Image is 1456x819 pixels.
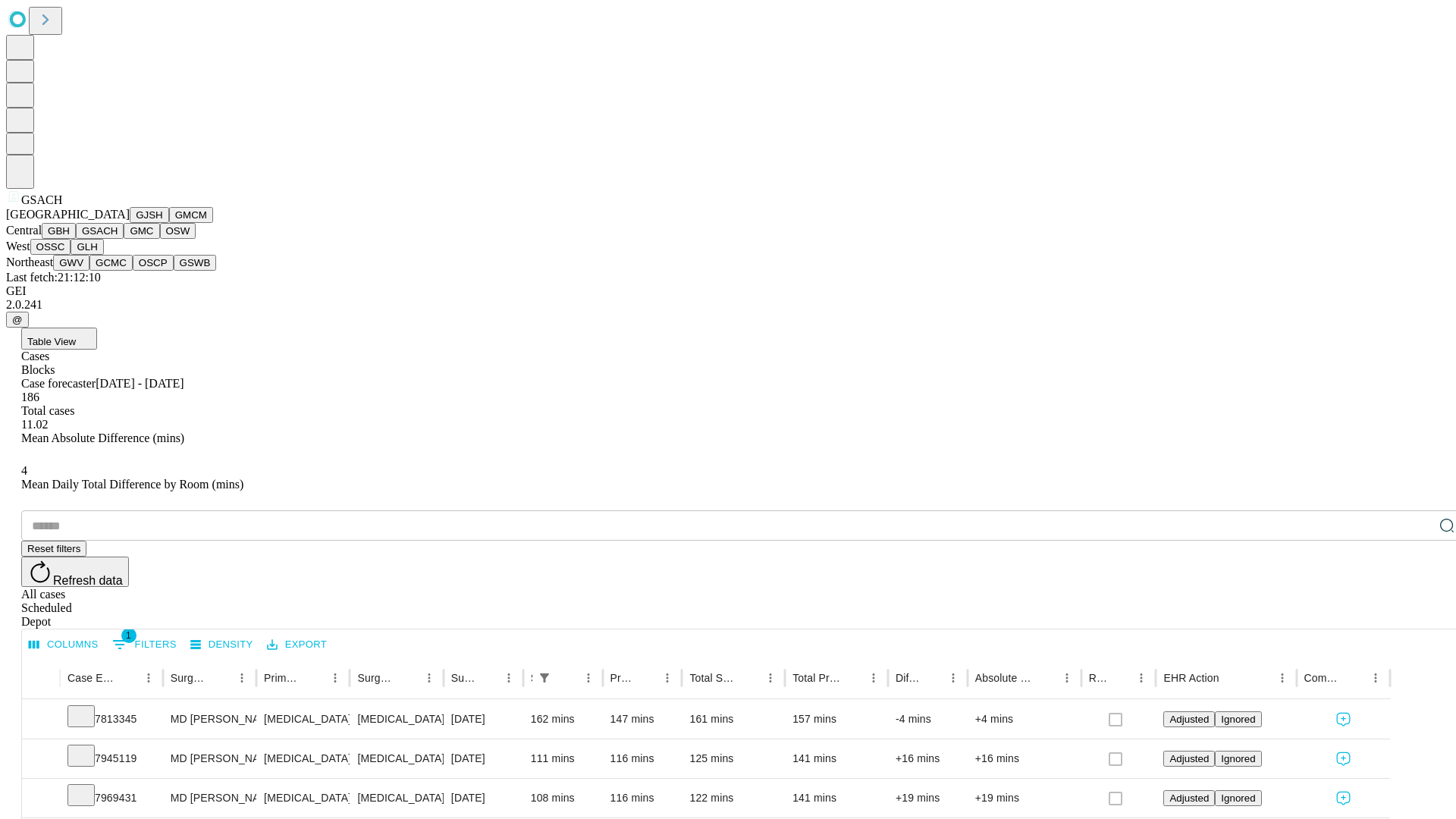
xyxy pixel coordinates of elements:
[53,255,89,271] button: GWV
[6,284,1450,298] div: GEI
[30,707,52,733] button: Expand
[6,256,53,268] span: Northeast
[397,667,419,689] button: Sort
[121,628,136,643] span: 1
[531,700,595,739] div: 162 mins
[1221,753,1255,764] span: Ignored
[1035,667,1056,689] button: Sort
[21,464,27,477] span: 4
[71,239,103,255] button: GLH
[610,739,675,778] div: 116 mins
[21,404,74,417] span: Total cases
[53,574,123,587] span: Refresh data
[531,739,595,778] div: 111 mins
[792,700,880,739] div: 157 mins
[610,700,675,739] div: 147 mins
[325,667,346,689] button: Menu
[138,667,159,689] button: Menu
[6,271,101,284] span: Last fetch: 21:12:10
[6,224,42,237] span: Central
[25,633,102,657] button: Select columns
[1163,711,1215,727] button: Adjusted
[1163,672,1219,684] div: EHR Action
[117,667,138,689] button: Sort
[21,431,184,444] span: Mean Absolute Difference (mins)
[6,240,30,253] span: West
[357,672,395,684] div: Surgery Name
[21,478,243,491] span: Mean Daily Total Difference by Room (mins)
[210,667,231,689] button: Sort
[357,779,435,817] div: [MEDICAL_DATA]
[1163,751,1215,767] button: Adjusted
[610,672,635,684] div: Predicted In Room Duration
[943,667,964,689] button: Menu
[21,193,62,206] span: GSACH
[1163,790,1215,806] button: Adjusted
[30,239,71,255] button: OSSC
[531,779,595,817] div: 108 mins
[1089,672,1109,684] div: Resolved in EHR
[21,557,129,587] button: Refresh data
[1215,711,1261,727] button: Ignored
[96,377,184,390] span: [DATE] - [DATE]
[689,672,737,684] div: Total Scheduled Duration
[124,223,159,239] button: GMC
[792,739,880,778] div: 141 mins
[1109,667,1131,689] button: Sort
[792,672,840,684] div: Total Predicted Duration
[1365,667,1386,689] button: Menu
[231,667,253,689] button: Menu
[739,667,760,689] button: Sort
[534,667,555,689] div: 1 active filter
[451,672,475,684] div: Surgery Date
[6,208,130,221] span: [GEOGRAPHIC_DATA]
[21,328,97,350] button: Table View
[578,667,599,689] button: Menu
[689,739,777,778] div: 125 mins
[557,667,578,689] button: Sort
[1304,672,1342,684] div: Comments
[130,207,169,223] button: GJSH
[451,700,516,739] div: [DATE]
[67,700,155,739] div: 7813345
[171,779,249,817] div: MD [PERSON_NAME] [PERSON_NAME]
[169,207,213,223] button: GMCM
[303,667,325,689] button: Sort
[76,223,124,239] button: GSACH
[921,667,943,689] button: Sort
[975,779,1074,817] div: +19 mins
[1221,792,1255,804] span: Ignored
[896,779,960,817] div: +19 mins
[30,746,52,773] button: Expand
[21,541,86,557] button: Reset filters
[1169,714,1209,725] span: Adjusted
[896,739,960,778] div: +16 mins
[21,391,39,403] span: 186
[187,633,257,657] button: Density
[30,786,52,812] button: Expand
[975,672,1034,684] div: Absolute Difference
[27,543,80,554] span: Reset filters
[1215,751,1261,767] button: Ignored
[975,700,1074,739] div: +4 mins
[264,779,342,817] div: [MEDICAL_DATA]
[863,667,884,689] button: Menu
[1169,753,1209,764] span: Adjusted
[531,672,532,684] div: Scheduled In Room Duration
[263,633,331,657] button: Export
[689,700,777,739] div: 161 mins
[357,739,435,778] div: [MEDICAL_DATA]
[264,700,342,739] div: [MEDICAL_DATA]
[27,336,76,347] span: Table View
[42,223,76,239] button: GBH
[451,779,516,817] div: [DATE]
[657,667,678,689] button: Menu
[1131,667,1152,689] button: Menu
[6,312,29,328] button: @
[896,672,920,684] div: Difference
[534,667,555,689] button: Show filters
[610,779,675,817] div: 116 mins
[635,667,657,689] button: Sort
[67,739,155,778] div: 7945119
[21,418,48,431] span: 11.02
